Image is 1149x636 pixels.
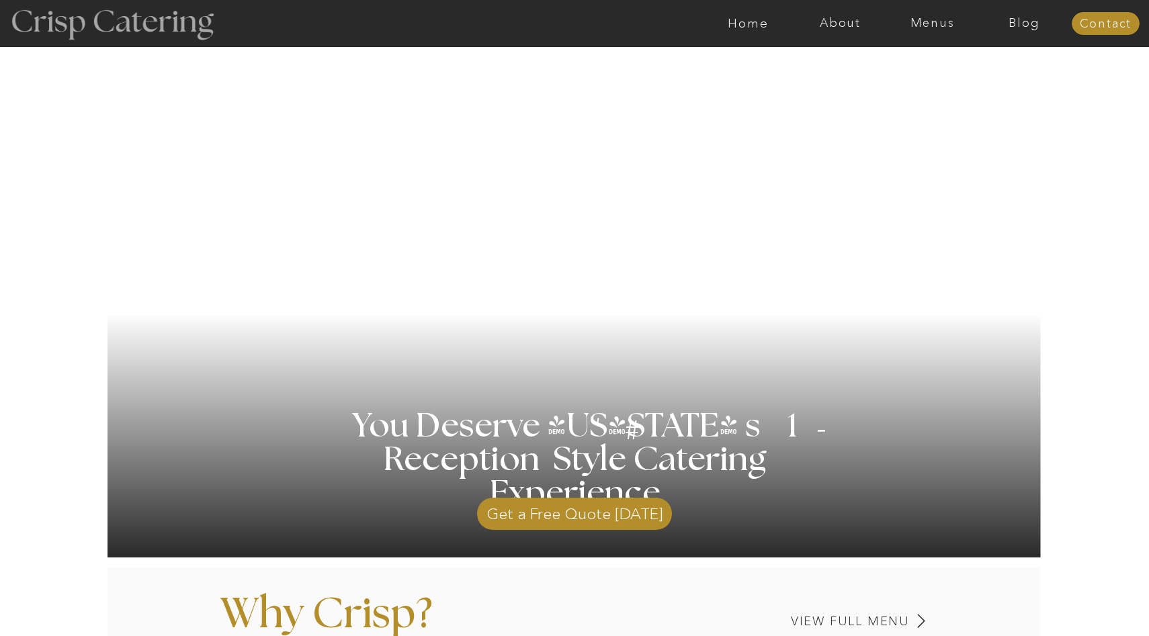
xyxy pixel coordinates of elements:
h3: # [595,417,672,456]
a: View Full Menu [697,615,910,628]
h1: You Deserve [US_STATE] s 1 Reception Style Catering Experience [305,410,845,510]
a: About [794,17,886,30]
a: Blog [978,17,1070,30]
h3: ' [571,410,626,444]
a: Get a Free Quote [DATE] [477,491,672,530]
a: Menus [886,17,978,30]
h3: ' [791,394,830,471]
a: Home [702,17,794,30]
a: Contact [1072,17,1140,31]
